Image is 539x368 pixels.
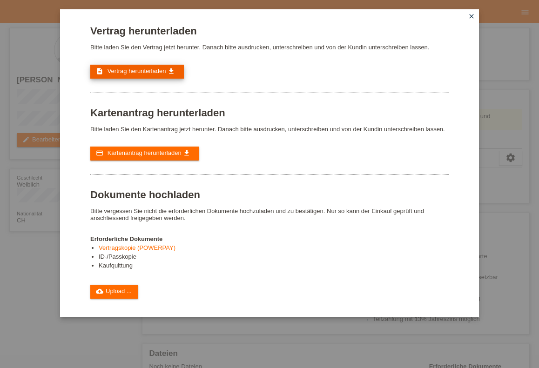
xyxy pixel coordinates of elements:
p: Bitte laden Sie den Vertrag jetzt herunter. Danach bitte ausdrucken, unterschreiben und von der K... [90,44,449,51]
h4: Erforderliche Dokumente [90,235,449,242]
a: credit_card Kartenantrag herunterladen get_app [90,147,199,161]
h1: Kartenantrag herunterladen [90,107,449,119]
a: close [465,12,478,22]
p: Bitte laden Sie den Kartenantrag jetzt herunter. Danach bitte ausdrucken, unterschreiben und von ... [90,126,449,133]
li: Kaufquittung [99,262,449,271]
span: Kartenantrag herunterladen [108,149,182,156]
a: description Vertrag herunterladen get_app [90,65,184,79]
a: Vertragskopie (POWERPAY) [99,244,175,251]
i: description [96,67,103,75]
i: close [468,13,475,20]
i: get_app [183,149,190,157]
i: credit_card [96,149,103,157]
h1: Dokumente hochladen [90,189,449,201]
span: Vertrag herunterladen [108,67,166,74]
p: Bitte vergessen Sie nicht die erforderlichen Dokumente hochzuladen und zu bestätigen. Nur so kann... [90,207,449,221]
h1: Vertrag herunterladen [90,25,449,37]
i: cloud_upload [96,288,103,295]
i: get_app [168,67,175,75]
li: ID-/Passkopie [99,253,449,262]
a: cloud_uploadUpload ... [90,285,138,299]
